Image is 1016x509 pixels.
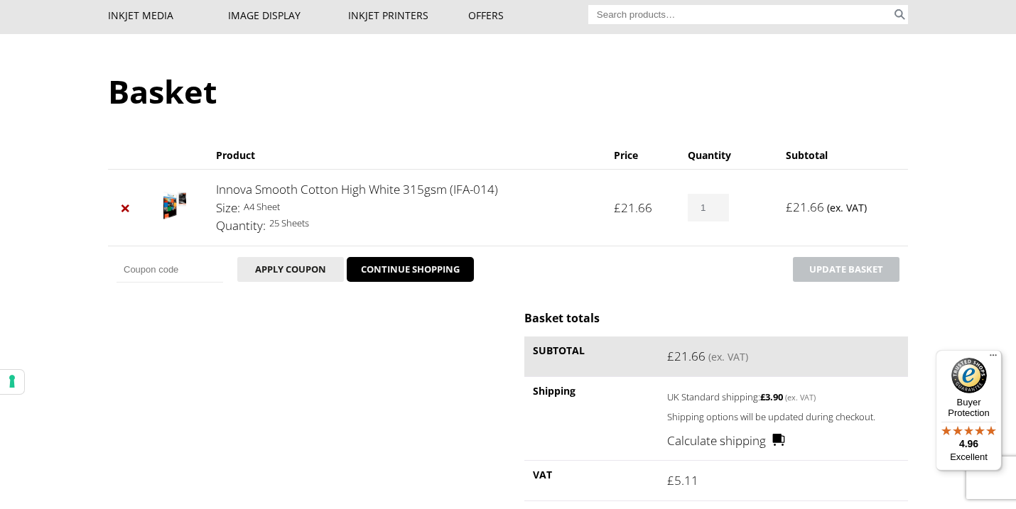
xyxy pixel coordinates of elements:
button: Search [892,5,908,24]
bdi: 21.66 [667,348,706,364]
th: VAT [524,460,659,500]
img: Innova Smooth Cotton High White 315gsm (IFA-014) [163,191,186,219]
small: (ex. VAT) [827,201,867,214]
th: Subtotal [777,141,908,169]
small: (ex. VAT) [785,392,816,403]
th: Price [605,141,679,169]
input: Product quantity [688,194,729,221]
span: £ [667,348,674,364]
p: 25 Sheets [216,215,597,231]
p: Buyer Protection [936,397,1002,418]
h2: Basket totals [524,310,908,326]
th: Product [207,141,605,169]
span: 4.96 [959,438,978,449]
p: Shipping options will be updated during checkout. [667,409,899,425]
a: Innova Smooth Cotton High White 315gsm (IFA-014) [216,181,498,197]
small: (ex. VAT) [708,350,748,363]
input: Coupon code [117,257,223,283]
a: CONTINUE SHOPPING [347,257,474,283]
bdi: 3.90 [760,390,783,403]
input: Search products… [588,5,892,24]
span: £ [614,199,621,216]
button: Menu [985,350,1002,367]
span: £ [786,199,793,215]
bdi: 5.11 [667,472,698,488]
a: Remove Innova Smooth Cotton High White 315gsm (IFA-014) from basket [117,199,135,217]
th: Quantity [679,141,777,169]
dt: Quantity: [216,217,266,235]
th: Shipping [524,376,659,460]
img: Trusted Shops Trustmark [951,358,987,393]
button: Trusted Shops TrustmarkBuyer Protection4.96Excellent [936,350,1002,471]
th: Subtotal [524,336,659,377]
span: £ [760,390,765,403]
h1: Basket [108,70,908,113]
button: Update basket [793,257,899,282]
p: A4 Sheet [216,199,597,215]
p: Excellent [936,451,1002,463]
bdi: 21.66 [614,199,652,216]
span: £ [667,472,674,488]
a: Calculate shipping [667,432,786,450]
label: UK Standard shipping: [667,388,877,405]
bdi: 21.66 [786,199,824,215]
button: Apply coupon [237,257,344,282]
dt: Size: [216,199,240,217]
